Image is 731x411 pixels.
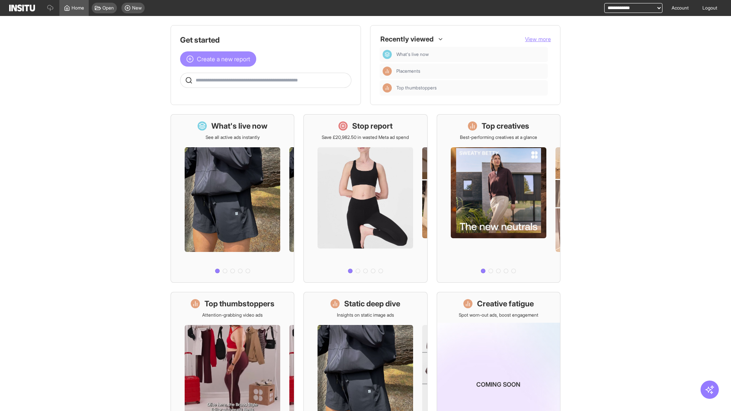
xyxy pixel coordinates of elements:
[460,134,537,140] p: Best-performing creatives at a glance
[180,35,351,45] h1: Get started
[206,134,260,140] p: See all active ads instantly
[180,51,256,67] button: Create a new report
[396,68,420,74] span: Placements
[352,121,393,131] h1: Stop report
[72,5,84,11] span: Home
[437,114,560,283] a: Top creativesBest-performing creatives at a glance
[9,5,35,11] img: Logo
[344,298,400,309] h1: Static deep dive
[171,114,294,283] a: What's live nowSee all active ads instantly
[322,134,409,140] p: Save £20,982.50 in wasted Meta ad spend
[202,312,263,318] p: Attention-grabbing video ads
[132,5,142,11] span: New
[396,51,545,57] span: What's live now
[383,67,392,76] div: Insights
[482,121,529,131] h1: Top creatives
[525,36,551,42] span: View more
[197,54,250,64] span: Create a new report
[396,85,545,91] span: Top thumbstoppers
[383,83,392,92] div: Insights
[396,68,545,74] span: Placements
[525,35,551,43] button: View more
[337,312,394,318] p: Insights on static image ads
[204,298,275,309] h1: Top thumbstoppers
[211,121,268,131] h1: What's live now
[102,5,114,11] span: Open
[383,50,392,59] div: Dashboard
[396,85,437,91] span: Top thumbstoppers
[396,51,429,57] span: What's live now
[303,114,427,283] a: Stop reportSave £20,982.50 in wasted Meta ad spend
